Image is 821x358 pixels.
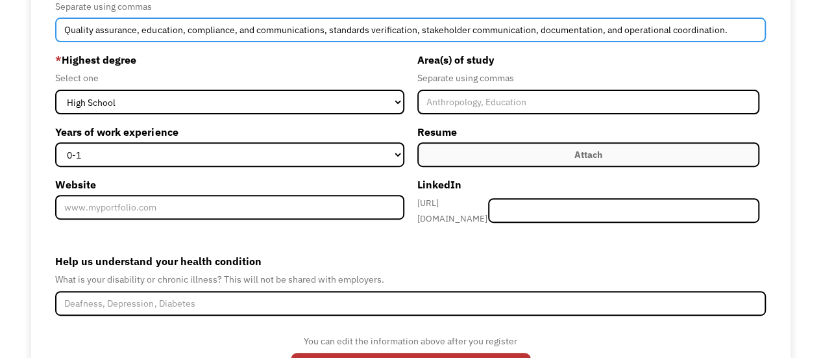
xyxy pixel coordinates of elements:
label: Highest degree [55,49,404,70]
div: [URL][DOMAIN_NAME] [417,195,489,226]
label: Years of work experience [55,121,404,142]
label: Attach [417,142,759,167]
div: Select one [55,70,404,86]
label: Resume [417,121,759,142]
div: You can edit the information above after you register [291,333,531,349]
div: What is your disability or chronic illness? This will not be shared with employers. [55,272,765,287]
div: Separate using commas [417,70,759,86]
input: Videography, photography, accounting [55,18,765,42]
label: Website [55,174,404,195]
input: www.myportfolio.com [55,195,404,220]
div: Attach [574,147,602,162]
label: Area(s) of study [417,49,759,70]
input: Deafness, Depression, Diabetes [55,291,765,316]
label: LinkedIn [417,174,759,195]
input: Anthropology, Education [417,90,759,114]
label: Help us understand your health condition [55,251,765,272]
